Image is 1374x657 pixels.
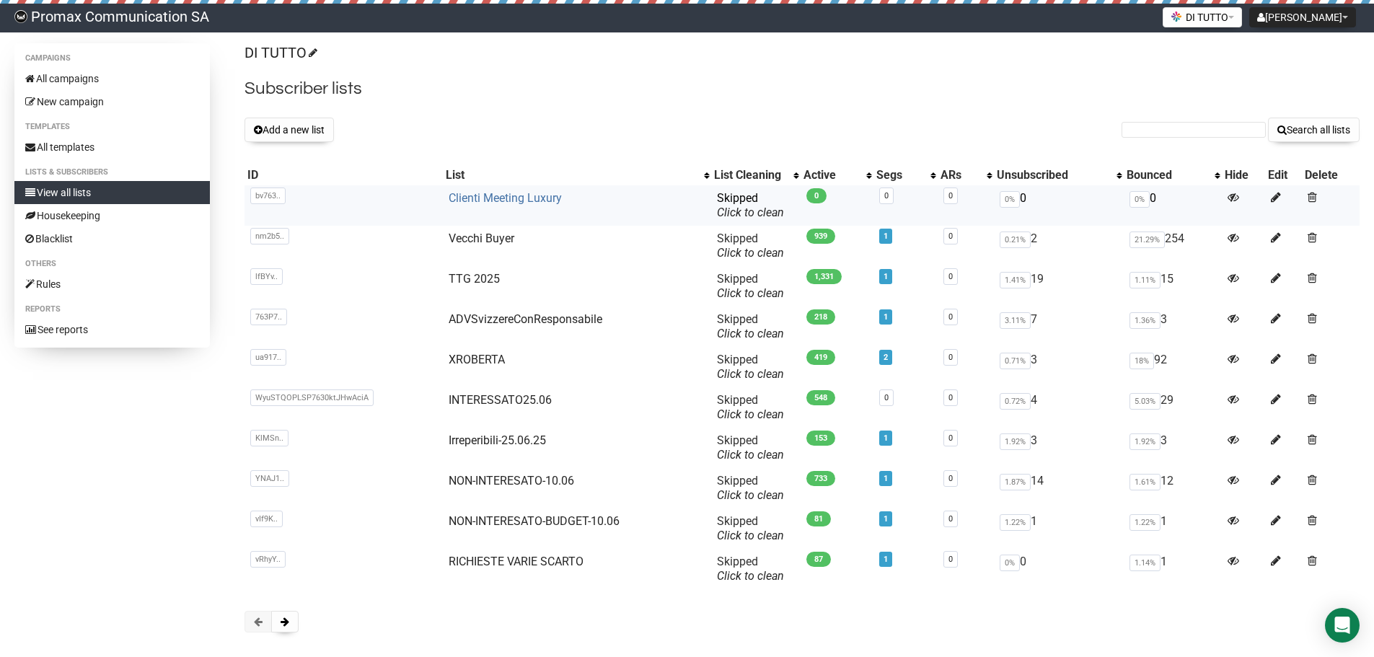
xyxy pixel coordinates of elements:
div: Hide [1225,168,1262,182]
div: Unsubscribed [997,168,1110,182]
a: RICHIESTE VARIE SCARTO [449,555,583,568]
div: List [446,168,697,182]
span: WyuSTQOPLSP7630ktJHwAciA [250,389,374,406]
span: Skipped [717,393,784,421]
span: 1.36% [1129,312,1161,329]
a: Click to clean [717,488,784,502]
a: INTERESSATO25.06 [449,393,552,407]
a: DI TUTTO [245,44,315,61]
span: 1.92% [1129,433,1161,450]
th: Segs: No sort applied, activate to apply an ascending sort [873,165,937,185]
a: Click to clean [717,327,784,340]
span: 0.71% [1000,353,1031,369]
span: 1.22% [1000,514,1031,531]
th: Active: No sort applied, activate to apply an ascending sort [801,165,873,185]
td: 14 [994,468,1124,508]
a: Click to clean [717,367,784,381]
a: TTG 2025 [449,272,500,286]
th: ID: No sort applied, sorting is disabled [245,165,443,185]
a: 0 [948,312,953,322]
td: 0 [994,549,1124,589]
span: 87 [806,552,831,567]
a: 1 [884,312,888,322]
div: Edit [1268,168,1299,182]
th: Bounced: No sort applied, activate to apply an ascending sort [1124,165,1221,185]
div: Delete [1305,168,1357,182]
li: Campaigns [14,50,210,67]
span: 0.72% [1000,393,1031,410]
span: 0% [1000,555,1020,571]
td: 254 [1124,226,1221,266]
a: NON-INTERESATO-10.06 [449,474,574,488]
a: All campaigns [14,67,210,90]
a: NON-INTERESATO-BUDGET-10.06 [449,514,620,528]
a: 1 [884,474,888,483]
span: Skipped [717,232,784,260]
div: ARs [941,168,979,182]
span: nm2b5.. [250,228,289,244]
a: Blacklist [14,227,210,250]
h2: Subscriber lists [245,76,1360,102]
span: 21.29% [1129,232,1165,248]
td: 1 [1124,549,1221,589]
span: 3.11% [1000,312,1031,329]
span: bv763.. [250,188,286,204]
span: YNAJ1.. [250,470,289,487]
span: ua917.. [250,349,286,366]
a: Vecchi Buyer [449,232,514,245]
button: Search all lists [1268,118,1360,142]
th: Edit: No sort applied, sorting is disabled [1265,165,1302,185]
span: lfBYv.. [250,268,283,285]
td: 3 [994,428,1124,468]
td: 3 [994,347,1124,387]
a: 0 [948,433,953,443]
a: Rules [14,273,210,296]
a: XROBERTA [449,353,505,366]
span: 1.61% [1129,474,1161,490]
td: 2 [994,226,1124,266]
td: 92 [1124,347,1221,387]
span: 548 [806,390,835,405]
span: 0% [1129,191,1150,208]
span: KlMSn.. [250,430,289,446]
a: 2 [884,353,888,362]
span: 419 [806,350,835,365]
a: 1 [884,433,888,443]
li: Others [14,255,210,273]
span: Skipped [717,312,784,340]
a: See reports [14,318,210,341]
span: vIf9K.. [250,511,283,527]
a: 1 [884,514,888,524]
li: Lists & subscribers [14,164,210,181]
th: Unsubscribed: No sort applied, activate to apply an ascending sort [994,165,1124,185]
td: 3 [1124,428,1221,468]
td: 4 [994,387,1124,428]
td: 19 [994,266,1124,307]
div: ID [247,168,440,182]
span: Skipped [717,514,784,542]
td: 3 [1124,307,1221,347]
button: Add a new list [245,118,334,142]
span: Skipped [717,272,784,300]
a: Clienti Meeting Luxury [449,191,562,205]
a: New campaign [14,90,210,113]
span: Skipped [717,433,784,462]
span: 81 [806,511,831,526]
span: 1.11% [1129,272,1161,288]
span: 1.87% [1000,474,1031,490]
a: 0 [948,232,953,241]
a: View all lists [14,181,210,204]
div: Active [803,168,859,182]
a: Click to clean [717,529,784,542]
span: Skipped [717,191,784,219]
a: 0 [948,353,953,362]
a: Housekeeping [14,204,210,227]
span: 0% [1000,191,1020,208]
span: 0 [806,188,827,203]
span: 218 [806,309,835,325]
span: 733 [806,471,835,486]
a: 0 [948,393,953,402]
li: Templates [14,118,210,136]
a: Click to clean [717,407,784,421]
a: Click to clean [717,448,784,462]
